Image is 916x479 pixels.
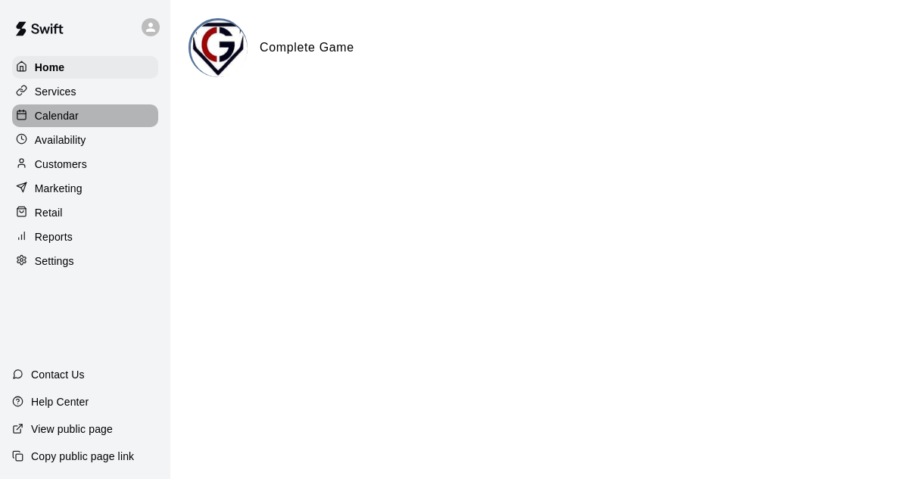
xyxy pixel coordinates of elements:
[12,153,158,176] a: Customers
[35,181,83,196] p: Marketing
[31,449,134,464] p: Copy public page link
[12,226,158,248] a: Reports
[35,205,63,220] p: Retail
[12,177,158,200] a: Marketing
[35,60,65,75] p: Home
[31,394,89,409] p: Help Center
[12,129,158,151] a: Availability
[35,132,86,148] p: Availability
[12,250,158,272] a: Settings
[12,56,158,79] a: Home
[35,108,79,123] p: Calendar
[31,367,85,382] p: Contact Us
[35,253,74,269] p: Settings
[12,104,158,127] a: Calendar
[260,38,354,58] h6: Complete Game
[12,201,158,224] a: Retail
[35,84,76,99] p: Services
[35,157,87,172] p: Customers
[35,229,73,244] p: Reports
[31,421,113,437] p: View public page
[12,80,158,103] a: Services
[191,20,248,77] img: Complete Game logo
